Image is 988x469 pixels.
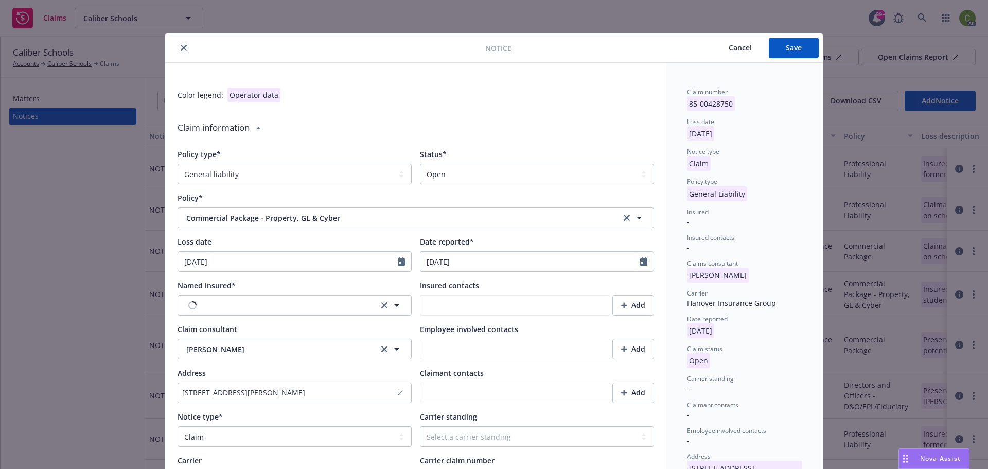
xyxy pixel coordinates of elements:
span: Claims consultant [687,259,738,268]
div: Hanover Insurance Group [687,298,802,308]
div: [STREET_ADDRESS][PERSON_NAME] [182,387,397,398]
span: Commercial Package - Property, GL & Cyber [186,213,588,223]
button: Add [612,383,654,403]
span: Save [786,43,802,53]
span: - [687,217,690,227]
span: Status* [420,149,447,159]
span: [DATE] [687,129,714,138]
p: [DATE] [687,323,714,338]
span: Address [178,368,206,378]
span: Employee involved contacts [420,324,518,334]
span: Insured contacts [420,281,479,290]
span: Cancel [729,43,752,53]
span: Claim status [687,344,722,353]
span: Date reported [687,315,728,323]
span: Open [687,356,710,366]
div: Add [621,383,645,403]
span: [PERSON_NAME] [687,270,749,280]
button: Add [612,339,654,359]
span: Address [687,452,711,461]
span: Carrier standing [687,374,734,383]
p: [DATE] [687,126,714,141]
span: Claimant contacts [687,401,738,409]
span: General Liability [687,189,747,199]
div: Claim information [178,113,654,143]
span: Claim consultant [178,324,237,334]
span: Claim [687,159,711,168]
span: - [687,436,690,445]
span: Date reported* [420,237,474,247]
div: Claim information [178,113,250,143]
span: Carrier claim number [420,456,495,465]
div: Operator data [227,88,280,102]
div: Add [621,339,645,359]
p: 85-00428750 [687,96,735,111]
span: [PERSON_NAME] [186,344,370,355]
input: MM/DD/YYYY [178,252,398,271]
span: Policy* [178,193,203,203]
p: Open [687,353,710,368]
span: Insured contacts [687,233,734,242]
button: [STREET_ADDRESS][PERSON_NAME] [178,383,412,403]
button: Commercial Package - Property, GL & Cyberclear selection [178,207,654,228]
span: Carrier standing [420,412,477,422]
button: Nova Assist [898,448,969,469]
button: [PERSON_NAME]clear selection [178,339,412,359]
span: - [687,384,690,394]
span: [DATE] [687,326,714,336]
svg: Calendar [640,257,647,266]
span: Notice type* [178,412,223,422]
span: - [687,242,690,252]
div: Drag to move [899,449,912,468]
a: clear selection [378,299,391,311]
span: Loss date [687,117,714,126]
p: Claim [687,156,711,171]
span: Policy type* [178,149,221,159]
span: Notice [485,43,511,54]
span: 85-00428750 [687,99,735,109]
input: MM/DD/YYYY [420,252,640,271]
span: Insured [687,207,709,216]
a: clear selection [621,212,633,224]
span: Carrier [178,456,202,465]
span: Policy type [687,177,717,186]
button: Add [612,295,654,316]
span: Claimant contacts [420,368,484,378]
span: Employee involved contacts [687,426,766,435]
p: [PERSON_NAME] [687,268,749,283]
span: Carrier [687,289,708,298]
p: General Liability [687,186,747,201]
span: - [687,410,690,420]
span: Claim number [687,88,728,96]
span: Nova Assist [920,454,961,463]
a: clear selection [378,343,391,355]
span: Named insured* [178,281,236,290]
div: Add [621,296,645,315]
button: close [178,42,190,54]
div: Color legend: [178,90,223,100]
span: Notice type [687,147,719,156]
button: clear selection [178,295,412,316]
button: Cancel [712,38,769,58]
svg: Calendar [398,257,405,266]
span: Loss date [178,237,211,247]
button: Save [769,38,819,58]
